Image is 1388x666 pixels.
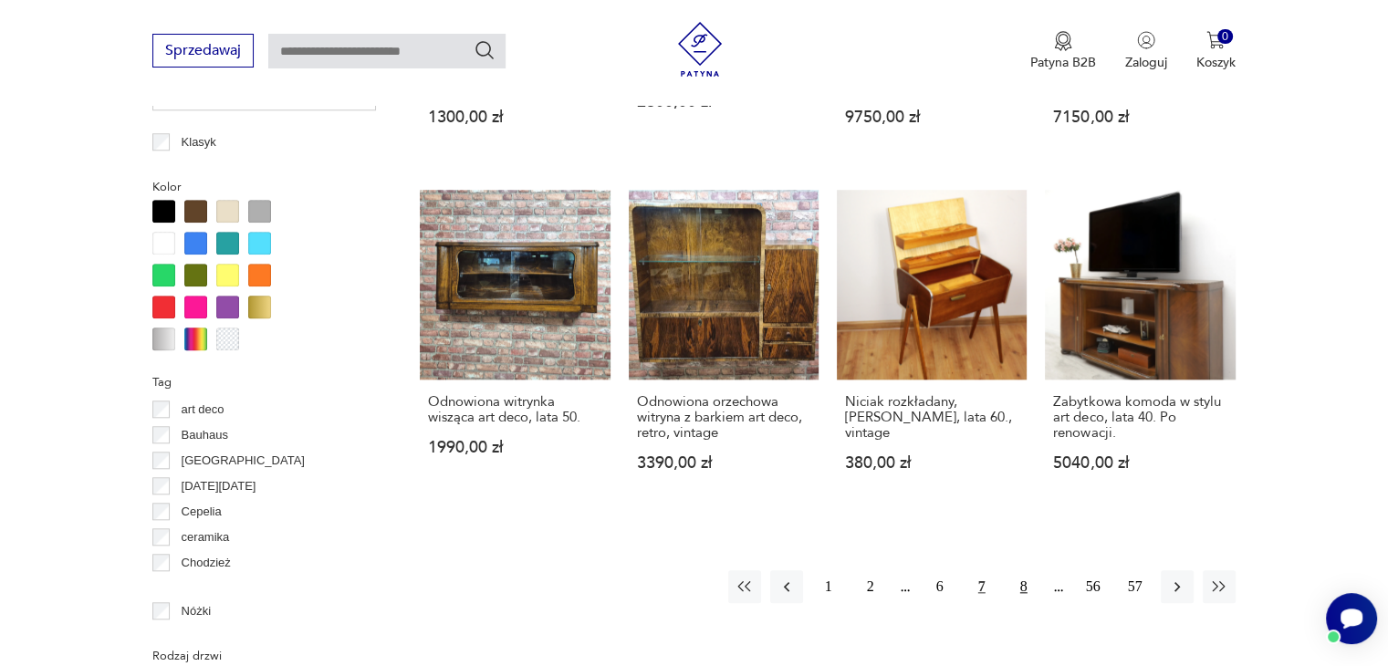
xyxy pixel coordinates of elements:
[428,109,601,125] p: 1300,00 zł
[428,440,601,455] p: 1990,00 zł
[152,177,376,197] p: Kolor
[637,455,810,471] p: 3390,00 zł
[1053,455,1226,471] p: 5040,00 zł
[1030,31,1096,71] a: Ikona medaluPatyna B2B
[837,190,1027,506] a: Niciak rozkładany, patyczak, lata 60., vintageNiciak rozkładany, [PERSON_NAME], lata 60., vintage...
[812,570,845,603] button: 1
[965,570,998,603] button: 7
[629,190,819,506] a: Odnowiona orzechowa witryna z barkiem art deco, retro, vintageOdnowiona orzechowa witryna z barki...
[637,394,810,441] h3: Odnowiona orzechowa witryna z barkiem art deco, retro, vintage
[845,394,1018,441] h3: Niciak rozkładany, [PERSON_NAME], lata 60., vintage
[924,570,956,603] button: 6
[474,39,496,61] button: Szukaj
[182,132,216,152] p: Klasyk
[1077,570,1110,603] button: 56
[152,34,254,68] button: Sprzedawaj
[152,372,376,392] p: Tag
[152,646,376,666] p: Rodzaj drzwi
[854,570,887,603] button: 2
[182,425,228,445] p: Bauhaus
[673,22,727,77] img: Patyna - sklep z meblami i dekoracjami vintage
[1045,190,1235,506] a: Zabytkowa komoda w stylu art deco, lata 40. Po renowacji.Zabytkowa komoda w stylu art deco, lata ...
[1125,54,1167,71] p: Zaloguj
[182,601,212,621] p: Nóżki
[1053,394,1226,441] h3: Zabytkowa komoda w stylu art deco, lata 40. Po renowacji.
[182,578,227,598] p: Ćmielów
[1053,109,1226,125] p: 7150,00 zł
[182,553,231,573] p: Chodzież
[1030,31,1096,71] button: Patyna B2B
[1196,54,1236,71] p: Koszyk
[182,476,256,496] p: [DATE][DATE]
[845,109,1018,125] p: 9750,00 zł
[1007,570,1040,603] button: 8
[1030,54,1096,71] p: Patyna B2B
[637,94,810,109] p: 2600,00 zł
[1217,29,1233,45] div: 0
[1119,570,1152,603] button: 57
[1206,31,1225,49] img: Ikona koszyka
[182,400,224,420] p: art deco
[182,451,305,471] p: [GEOGRAPHIC_DATA]
[845,455,1018,471] p: 380,00 zł
[1196,31,1236,71] button: 0Koszyk
[182,502,222,522] p: Cepelia
[428,394,601,425] h3: Odnowiona witrynka wisząca art deco, lata 50.
[182,527,230,547] p: ceramika
[152,46,254,58] a: Sprzedawaj
[1326,593,1377,644] iframe: Smartsupp widget button
[1125,31,1167,71] button: Zaloguj
[1137,31,1155,49] img: Ikonka użytkownika
[1054,31,1072,51] img: Ikona medalu
[420,190,610,506] a: Odnowiona witrynka wisząca art deco, lata 50.Odnowiona witrynka wisząca art deco, lata 50.1990,00 zł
